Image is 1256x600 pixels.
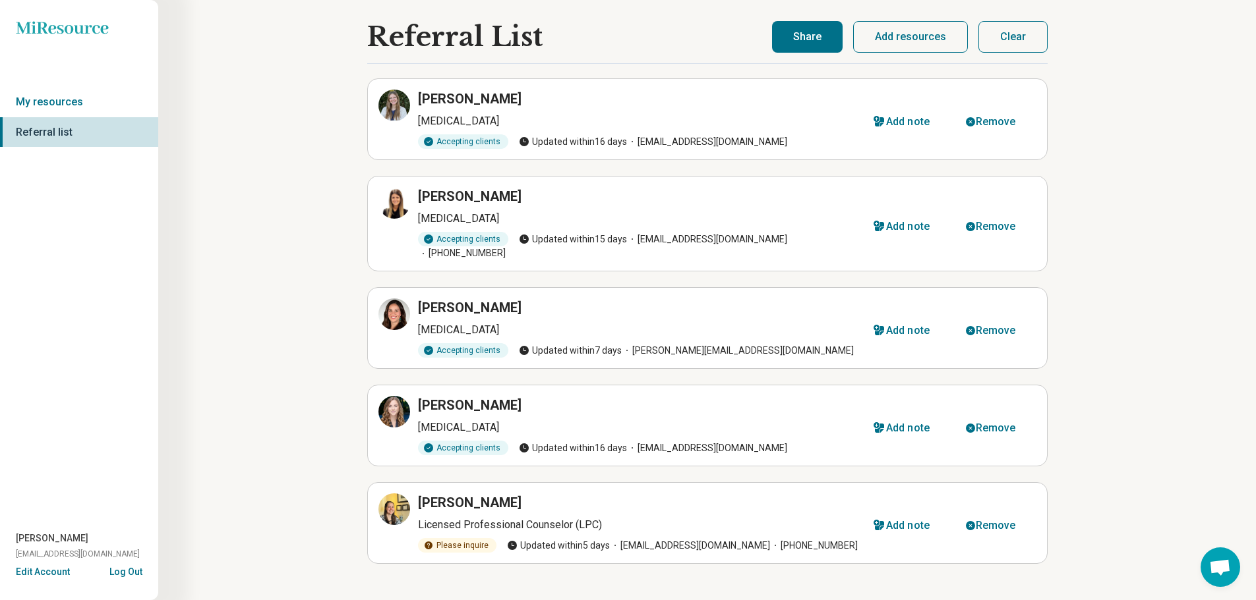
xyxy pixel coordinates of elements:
[886,117,930,127] div: Add note
[853,21,968,53] button: Add resources
[627,135,787,149] span: [EMAIL_ADDRESS][DOMAIN_NAME]
[418,232,508,246] div: Accepting clients
[418,441,508,455] div: Accepting clients
[950,510,1036,541] button: Remove
[16,532,88,545] span: [PERSON_NAME]
[886,423,930,433] div: Add note
[976,423,1016,433] div: Remove
[519,135,627,149] span: Updated within 16 days
[858,106,950,138] button: Add note
[770,539,858,553] span: [PHONE_NUMBER]
[519,232,627,246] span: Updated within 15 days
[418,211,858,227] p: [MEDICAL_DATA]
[622,344,854,358] span: [PERSON_NAME][EMAIL_ADDRESS][DOMAIN_NAME]
[886,221,930,232] div: Add note
[367,22,543,52] h1: Referral List
[976,221,1016,232] div: Remove
[950,106,1036,138] button: Remove
[418,90,522,108] h3: [PERSON_NAME]
[950,211,1036,242] button: Remove
[16,548,140,560] span: [EMAIL_ADDRESS][DOMAIN_NAME]
[418,187,522,205] h3: [PERSON_NAME]
[519,441,627,455] span: Updated within 16 days
[950,315,1036,346] button: Remove
[627,232,787,246] span: [EMAIL_ADDRESS][DOMAIN_NAME]
[418,322,858,338] p: [MEDICAL_DATA]
[886,520,930,531] div: Add note
[858,510,950,541] button: Add note
[858,412,950,444] button: Add note
[976,520,1016,531] div: Remove
[886,325,930,336] div: Add note
[418,246,506,260] span: [PHONE_NUMBER]
[418,493,522,512] h3: [PERSON_NAME]
[519,344,622,358] span: Updated within 7 days
[627,441,787,455] span: [EMAIL_ADDRESS][DOMAIN_NAME]
[418,396,522,414] h3: [PERSON_NAME]
[976,117,1016,127] div: Remove
[109,565,142,576] button: Log Out
[16,565,70,579] button: Edit Account
[418,343,508,358] div: Accepting clients
[772,21,843,53] button: Share
[858,315,950,346] button: Add note
[976,325,1016,336] div: Remove
[418,134,508,149] div: Accepting clients
[978,21,1048,53] button: Clear
[418,420,858,435] p: [MEDICAL_DATA]
[858,211,950,242] button: Add note
[418,517,858,533] p: Licensed Professional Counselor (LPC)
[610,539,770,553] span: [EMAIL_ADDRESS][DOMAIN_NAME]
[950,412,1036,444] button: Remove
[418,538,496,553] div: Please inquire
[418,113,858,129] p: [MEDICAL_DATA]
[507,539,610,553] span: Updated within 5 days
[418,298,522,317] h3: [PERSON_NAME]
[1201,547,1240,587] div: Open chat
